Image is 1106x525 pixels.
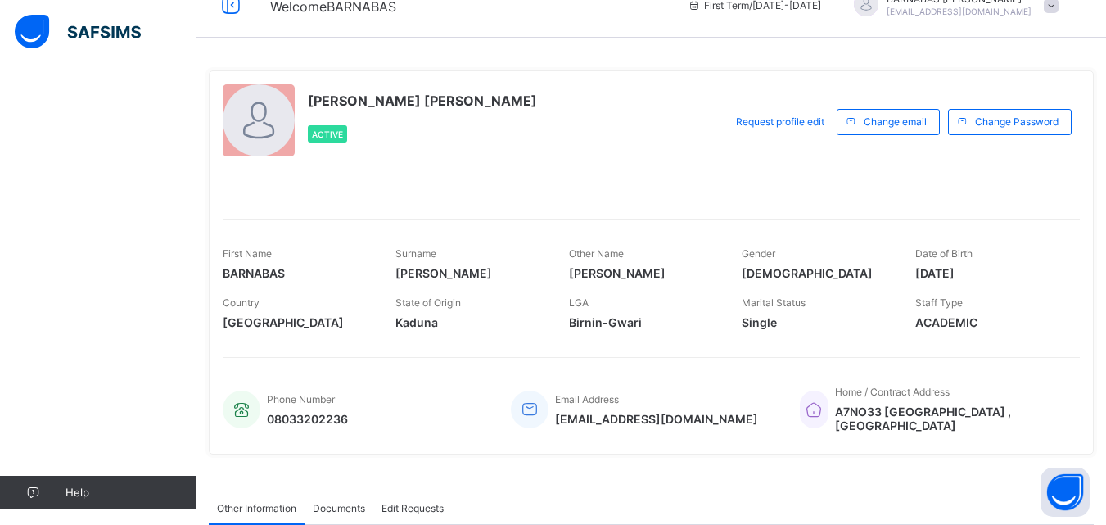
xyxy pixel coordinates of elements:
span: [EMAIL_ADDRESS][DOMAIN_NAME] [555,412,758,426]
span: Gender [742,247,775,260]
span: [DEMOGRAPHIC_DATA] [742,266,890,280]
span: Edit Requests [381,502,444,514]
span: Home / Contract Address [835,386,950,398]
span: Request profile edit [736,115,824,128]
span: [DATE] [915,266,1063,280]
span: First Name [223,247,272,260]
span: Country [223,296,260,309]
span: Active [312,129,343,139]
span: Kaduna [395,315,544,329]
span: [PERSON_NAME] [569,266,717,280]
span: Other Name [569,247,624,260]
span: State of Origin [395,296,461,309]
span: [GEOGRAPHIC_DATA] [223,315,371,329]
span: Other Information [217,502,296,514]
span: Surname [395,247,436,260]
span: A7NO33 [GEOGRAPHIC_DATA] , [GEOGRAPHIC_DATA] [835,405,1063,432]
span: 08033202236 [267,412,348,426]
span: [PERSON_NAME] [395,266,544,280]
span: Change email [864,115,927,128]
span: Birnin-Gwari [569,315,717,329]
span: Staff Type [915,296,963,309]
span: [EMAIL_ADDRESS][DOMAIN_NAME] [887,7,1032,16]
span: Help [65,486,196,499]
span: ACADEMIC [915,315,1063,329]
span: Documents [313,502,365,514]
button: Open asap [1041,468,1090,517]
span: Phone Number [267,393,335,405]
span: [PERSON_NAME] [PERSON_NAME] [308,93,537,109]
span: Change Password [975,115,1059,128]
img: safsims [15,15,141,49]
span: BARNABAS [223,266,371,280]
span: LGA [569,296,589,309]
span: Date of Birth [915,247,973,260]
span: Single [742,315,890,329]
span: Marital Status [742,296,806,309]
span: Email Address [555,393,619,405]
